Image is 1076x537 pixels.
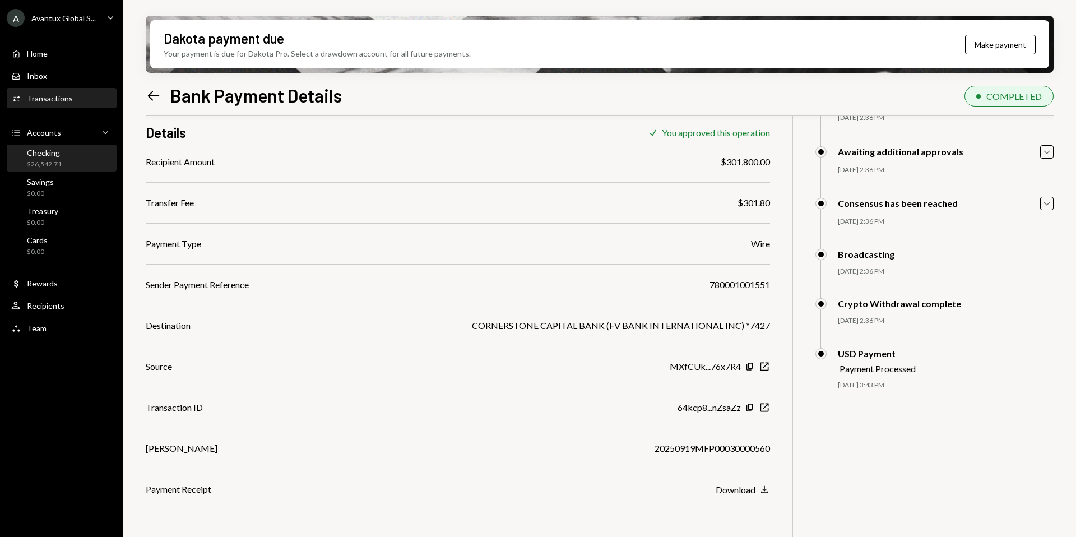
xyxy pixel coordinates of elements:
div: Team [27,323,47,333]
div: [DATE] 3:43 PM [838,381,1054,390]
div: [DATE] 2:36 PM [838,113,1054,123]
div: Consensus has been reached [838,198,958,209]
button: Make payment [965,35,1036,54]
div: COMPLETED [986,91,1042,101]
div: Recipients [27,301,64,311]
a: Savings$0.00 [7,174,117,201]
div: 780001001551 [709,278,770,291]
div: Payment Receipt [146,483,211,496]
div: Payment Type [146,237,201,251]
div: Recipient Amount [146,155,215,169]
div: Download [716,484,755,495]
div: Transaction ID [146,401,203,414]
div: You approved this operation [662,127,770,138]
div: USD Payment [838,348,916,359]
div: A [7,9,25,27]
a: Inbox [7,66,117,86]
a: Home [7,43,117,63]
div: Home [27,49,48,58]
a: Rewards [7,273,117,293]
div: Source [146,360,172,373]
div: Avantux Global S... [31,13,96,23]
div: $26,542.71 [27,160,62,169]
a: Cards$0.00 [7,232,117,259]
div: Checking [27,148,62,158]
div: $0.00 [27,218,58,228]
div: Savings [27,177,54,187]
div: Transfer Fee [146,196,194,210]
div: [DATE] 2:36 PM [838,217,1054,226]
h1: Bank Payment Details [170,84,342,107]
div: Wire [751,237,770,251]
a: Treasury$0.00 [7,203,117,230]
div: Accounts [27,128,61,137]
div: MXfCUk...76x7R4 [670,360,741,373]
div: CORNERSTONE CAPITAL BANK (FV BANK INTERNATIONAL INC) *7427 [472,319,770,332]
div: 20250919MFP00030000560 [655,442,770,455]
div: Awaiting additional approvals [838,146,963,157]
div: [PERSON_NAME] [146,442,217,455]
div: Treasury [27,206,58,216]
a: Recipients [7,295,117,316]
div: Payment Processed [840,363,916,374]
h3: Details [146,123,186,142]
div: [DATE] 2:36 PM [838,165,1054,175]
button: Download [716,484,770,496]
div: $0.00 [27,247,48,257]
div: Destination [146,319,191,332]
div: [DATE] 2:36 PM [838,267,1054,276]
div: Your payment is due for Dakota Pro. Select a drawdown account for all future payments. [164,48,471,59]
div: Transactions [27,94,73,103]
a: Checking$26,542.71 [7,145,117,172]
a: Team [7,318,117,338]
div: $0.00 [27,189,54,198]
div: Broadcasting [838,249,894,260]
a: Accounts [7,122,117,142]
div: Dakota payment due [164,29,284,48]
div: $301,800.00 [721,155,770,169]
div: Rewards [27,279,58,288]
div: 64kcp8...nZsaZz [678,401,741,414]
div: Inbox [27,71,47,81]
a: Transactions [7,88,117,108]
div: Cards [27,235,48,245]
div: Sender Payment Reference [146,278,249,291]
div: [DATE] 2:36 PM [838,316,1054,326]
div: Crypto Withdrawal complete [838,298,961,309]
div: $301.80 [738,196,770,210]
